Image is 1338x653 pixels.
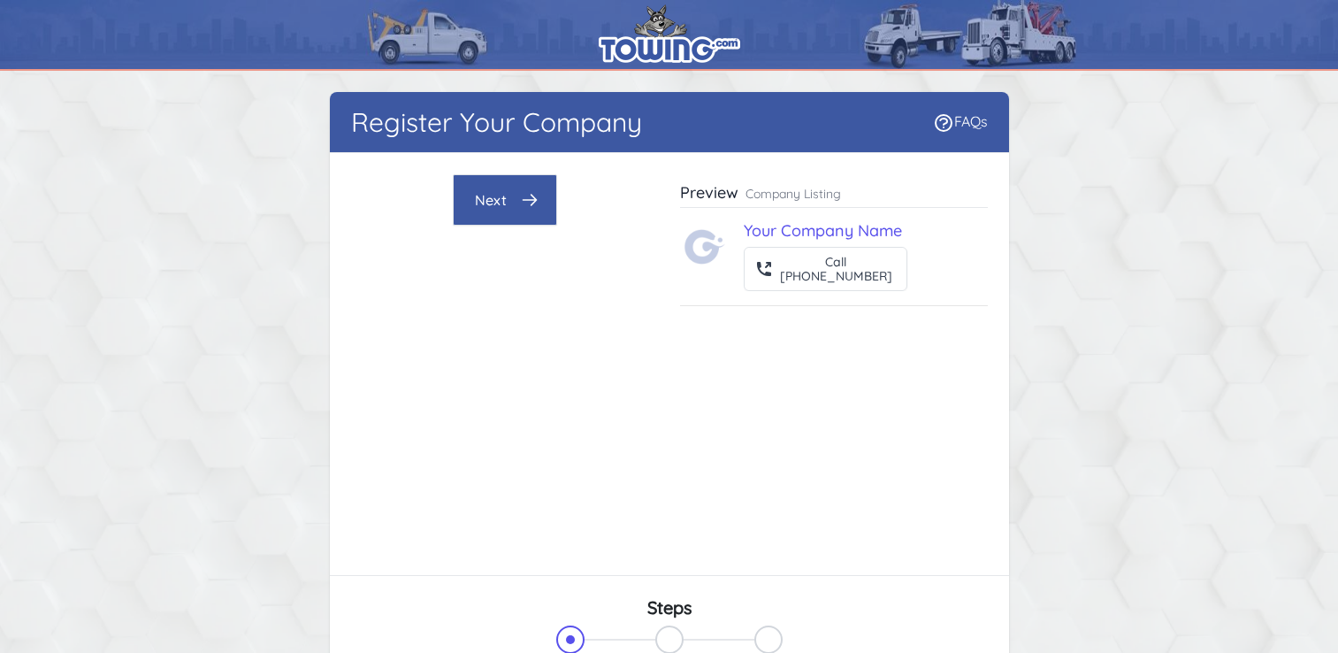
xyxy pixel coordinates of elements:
[933,112,988,130] a: FAQs
[744,247,907,291] button: Call[PHONE_NUMBER]
[599,4,740,63] img: logo.png
[351,597,988,618] h3: Steps
[453,174,557,226] button: Next
[745,185,841,203] p: Company Listing
[780,255,892,283] div: Call [PHONE_NUMBER]
[680,182,738,204] h3: Preview
[744,220,902,241] a: Your Company Name
[351,106,642,138] h1: Register Your Company
[684,226,726,268] img: Towing.com Logo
